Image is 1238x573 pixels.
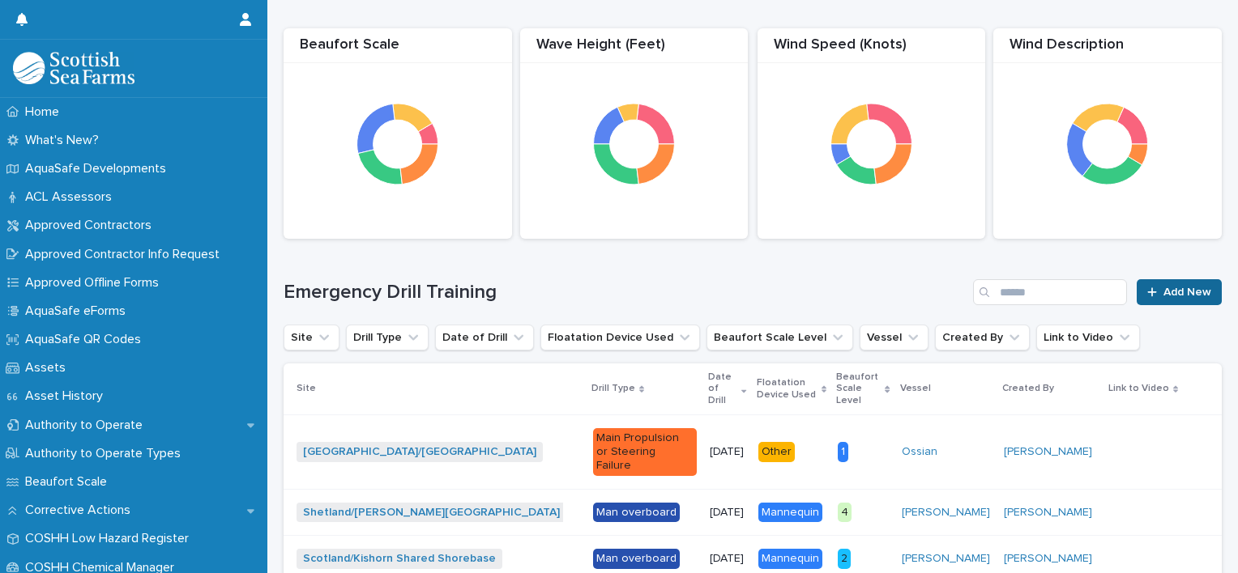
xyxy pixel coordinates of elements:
[710,506,745,520] p: [DATE]
[435,325,534,350] button: Date of Drill
[591,380,635,397] p: Drill Type
[935,325,1030,350] button: Created By
[19,218,164,233] p: Approved Contractors
[973,279,1127,305] input: Search
[860,325,928,350] button: Vessel
[19,133,112,148] p: What's New?
[13,52,134,84] img: bPIBxiqnSb2ggTQWdOVV
[19,161,179,176] p: AquaSafe Developments
[710,552,745,566] p: [DATE]
[758,36,986,63] div: Wind Speed (Knots)
[19,303,139,319] p: AquaSafe eForms
[19,531,202,546] p: COSHH Low Hazard Register
[758,549,822,569] div: Mannequin
[284,325,339,350] button: Site
[284,415,1222,489] tr: [GEOGRAPHIC_DATA]/[GEOGRAPHIC_DATA] Main Propulsion or Steering Failure[DATE]Other1Ossian [PERSON...
[758,503,822,523] div: Mannequin
[19,275,172,291] p: Approved Offline Forms
[593,503,680,523] div: Man overboard
[19,503,143,518] p: Corrective Actions
[284,36,512,63] div: Beaufort Scale
[758,442,795,462] div: Other
[1108,380,1169,397] p: Link to Video
[836,368,882,410] p: Beaufort Scale Level
[902,506,990,520] a: [PERSON_NAME]
[19,189,125,205] p: ACL Assessors
[1163,286,1211,298] span: Add New
[303,552,496,566] a: Scotland/Kishorn Shared Shorebase
[902,445,937,459] a: Ossian
[284,489,1222,536] tr: Shetland/[PERSON_NAME][GEOGRAPHIC_DATA] Man overboard[DATE]Mannequin4[PERSON_NAME] [PERSON_NAME]
[1004,552,1092,566] a: [PERSON_NAME]
[19,360,79,376] p: Assets
[303,506,560,520] a: Shetland/[PERSON_NAME][GEOGRAPHIC_DATA]
[297,380,316,397] p: Site
[303,445,536,459] a: [GEOGRAPHIC_DATA]/[GEOGRAPHIC_DATA]
[838,442,848,462] div: 1
[520,36,749,63] div: Wave Height (Feet)
[1002,380,1054,397] p: Created By
[593,428,697,475] div: Main Propulsion or Steering Failure
[19,332,154,347] p: AquaSafe QR Codes
[838,549,851,569] div: 2
[19,388,116,404] p: Asset History
[902,552,990,566] a: [PERSON_NAME]
[19,474,120,490] p: Beaufort Scale
[708,368,738,410] p: Date of Drill
[1036,325,1140,350] button: Link to Video
[838,503,852,523] div: 4
[284,281,967,304] h1: Emergency Drill Training
[1004,445,1092,459] a: [PERSON_NAME]
[900,380,931,397] p: Vessel
[1137,279,1222,305] a: Add New
[757,374,818,404] p: Floatation Device Used
[1004,506,1092,520] a: [PERSON_NAME]
[19,104,72,120] p: Home
[19,247,233,262] p: Approved Contractor Info Request
[593,549,680,569] div: Man overboard
[540,325,700,350] button: Floatation Device Used
[993,36,1222,63] div: Wind Description
[19,418,156,433] p: Authority to Operate
[19,446,194,461] p: Authority to Operate Types
[707,325,853,350] button: Beaufort Scale Level
[346,325,429,350] button: Drill Type
[710,445,745,459] p: [DATE]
